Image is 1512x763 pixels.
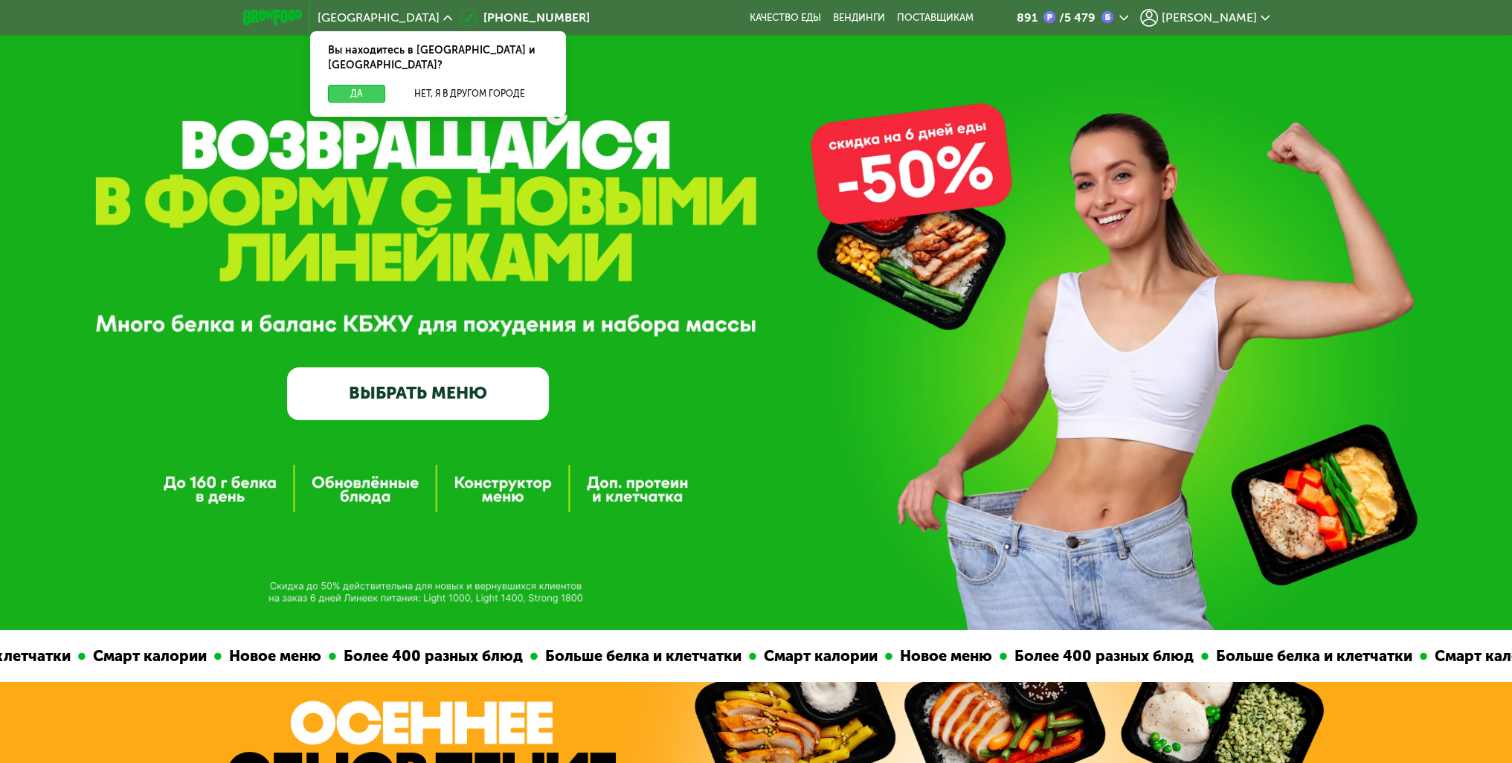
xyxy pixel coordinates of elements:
div: Более 400 разных блюд [1006,645,1200,668]
span: [PERSON_NAME] [1162,12,1257,24]
div: Новое меню [891,645,998,668]
div: Более 400 разных блюд [335,645,529,668]
div: поставщикам [897,12,974,24]
a: Вендинги [833,12,885,24]
button: Да [328,85,385,103]
div: Смарт калории [755,645,884,668]
div: 5 479 [1055,12,1096,24]
span: [GEOGRAPHIC_DATA] [318,12,440,24]
div: Больше белка и клетчатки [1207,645,1418,668]
a: Качество еды [750,12,821,24]
button: Нет, я в другом городе [391,85,548,103]
span: / [1059,10,1064,25]
a: [PHONE_NUMBER] [460,9,590,27]
div: Вы находитесь в [GEOGRAPHIC_DATA] и [GEOGRAPHIC_DATA]? [310,31,566,85]
div: Новое меню [220,645,327,668]
div: 891 [1017,12,1038,24]
div: Смарт калории [84,645,213,668]
div: Больше белка и клетчатки [536,645,747,668]
a: ВЫБРАТЬ МЕНЮ [287,367,549,420]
